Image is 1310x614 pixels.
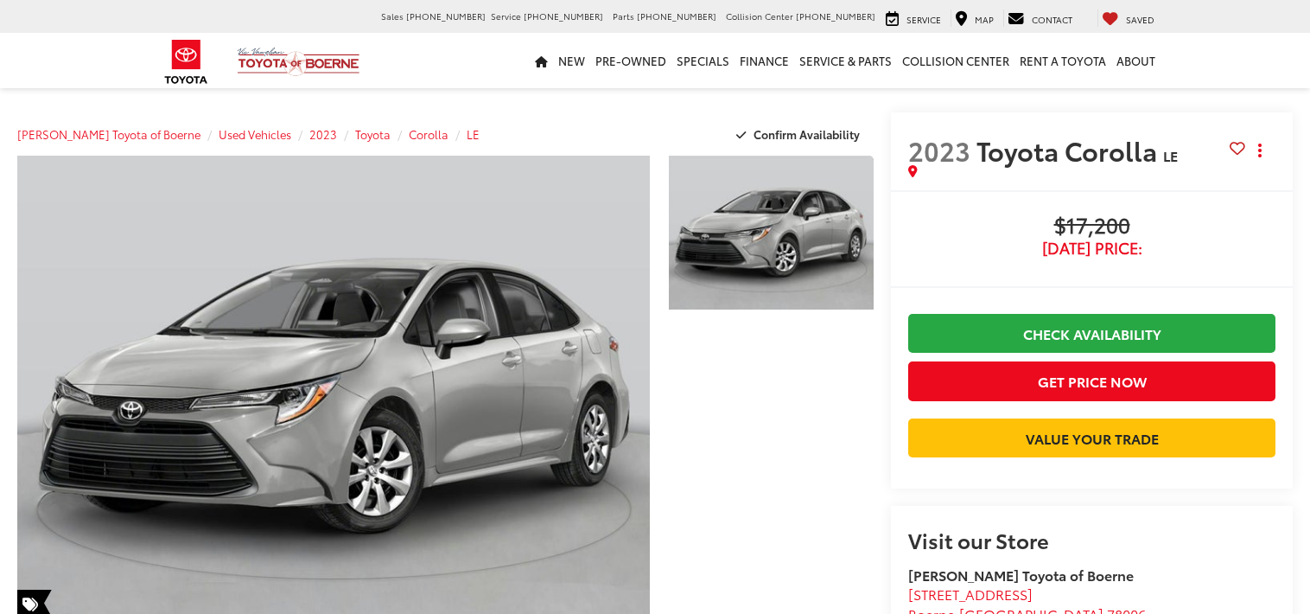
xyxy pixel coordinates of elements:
[590,33,671,88] a: Pre-Owned
[951,10,998,27] a: Map
[908,528,1275,551] h2: Visit our Store
[908,419,1275,457] a: Value Your Trade
[1245,135,1275,165] button: Actions
[754,126,860,142] span: Confirm Availability
[409,126,448,142] a: Corolla
[1014,33,1111,88] a: Rent a Toyota
[666,154,875,311] img: 2023 Toyota Corolla LE
[906,13,941,26] span: Service
[381,10,404,22] span: Sales
[908,361,1275,400] button: Get Price Now
[553,33,590,88] a: New
[467,126,480,142] a: LE
[1126,13,1154,26] span: Saved
[669,156,874,310] a: Expand Photo 1
[154,34,219,90] img: Toyota
[908,240,1275,257] span: [DATE] Price:
[726,10,793,22] span: Collision Center
[975,13,994,26] span: Map
[1003,10,1077,27] a: Contact
[897,33,1014,88] a: Collision Center
[1258,144,1262,157] span: dropdown dots
[309,126,337,142] a: 2023
[237,47,360,77] img: Vic Vaughan Toyota of Boerne
[1032,13,1072,26] span: Contact
[491,10,521,22] span: Service
[613,10,634,22] span: Parts
[530,33,553,88] a: Home
[637,10,716,22] span: [PHONE_NUMBER]
[1097,10,1159,27] a: My Saved Vehicles
[671,33,734,88] a: Specials
[524,10,603,22] span: [PHONE_NUMBER]
[908,584,1033,604] span: [STREET_ADDRESS]
[406,10,486,22] span: [PHONE_NUMBER]
[881,10,945,27] a: Service
[908,131,970,169] span: 2023
[976,131,1163,169] span: Toyota Corolla
[727,119,874,150] button: Confirm Availability
[355,126,391,142] a: Toyota
[908,565,1134,585] strong: [PERSON_NAME] Toyota of Boerne
[908,214,1275,240] span: $17,200
[908,314,1275,353] a: Check Availability
[734,33,794,88] a: Finance
[796,10,875,22] span: [PHONE_NUMBER]
[219,126,291,142] a: Used Vehicles
[794,33,897,88] a: Service & Parts: Opens in a new tab
[1111,33,1161,88] a: About
[17,126,200,142] a: [PERSON_NAME] Toyota of Boerne
[1163,145,1178,165] span: LE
